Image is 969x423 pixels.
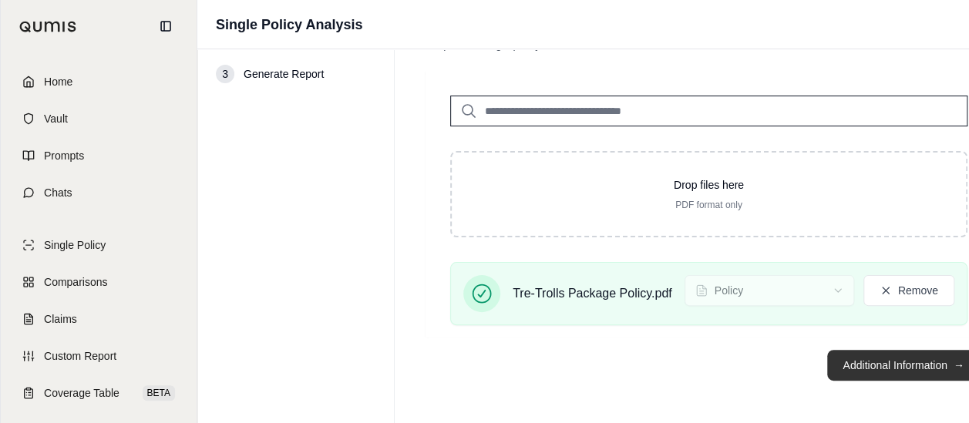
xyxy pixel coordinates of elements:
a: Comparisons [10,265,187,299]
a: Custom Report [10,339,187,373]
span: Comparisons [44,274,107,290]
span: Prompts [44,148,84,163]
span: Vault [44,111,68,126]
button: Collapse sidebar [153,14,178,39]
a: Single Policy [10,228,187,262]
img: Qumis Logo [19,21,77,32]
span: Tre-Trolls Package Policy.pdf [513,284,672,303]
p: Drop files here [476,177,941,193]
a: Vault [10,102,187,136]
span: Chats [44,185,72,200]
span: BETA [143,385,175,401]
a: Home [10,65,187,99]
a: Chats [10,176,187,210]
span: → [954,358,964,373]
a: Claims [10,302,187,336]
span: Home [44,74,72,89]
span: Custom Report [44,348,116,364]
button: Remove [863,275,954,306]
a: Prompts [10,139,187,173]
span: Coverage Table [44,385,119,401]
span: Generate Report [244,66,324,82]
span: Claims [44,311,77,327]
div: 3 [216,65,234,83]
a: Coverage TableBETA [10,376,187,410]
p: PDF format only [476,199,941,211]
h1: Single Policy Analysis [216,14,362,35]
span: Single Policy [44,237,106,253]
